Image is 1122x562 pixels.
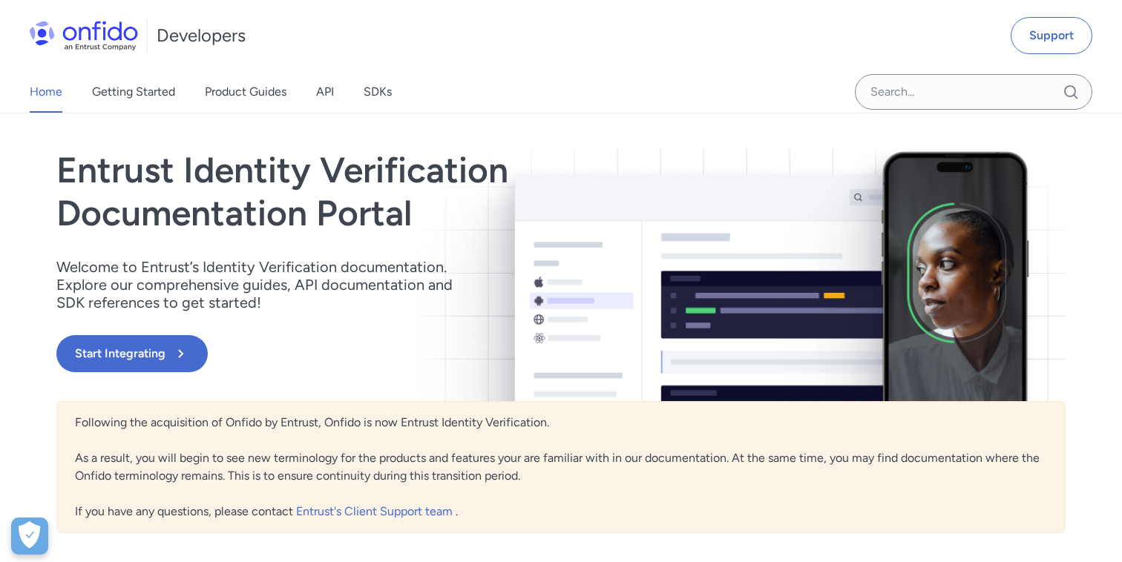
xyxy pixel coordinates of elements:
a: Support [1011,17,1092,54]
a: Getting Started [92,71,175,113]
p: Welcome to Entrust’s Identity Verification documentation. Explore our comprehensive guides, API d... [56,258,472,311]
input: Onfido search input field [855,74,1092,110]
div: Following the acquisition of Onfido by Entrust, Onfido is now Entrust Identity Verification. As a... [56,401,1066,533]
a: Start Integrating [56,335,763,372]
a: API [316,71,334,113]
h1: Entrust Identity Verification Documentation Portal [56,149,763,234]
a: Home [30,71,62,113]
h1: Developers [157,24,246,47]
a: Entrust's Client Support team [296,504,456,518]
button: Start Integrating [56,335,208,372]
div: Cookie Preferences [11,518,48,555]
a: SDKs [364,71,392,113]
img: Onfido Logo [30,21,138,50]
a: Product Guides [205,71,286,113]
button: Open Preferences [11,518,48,555]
